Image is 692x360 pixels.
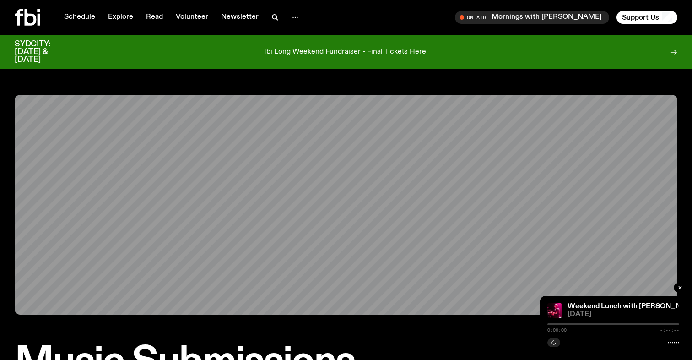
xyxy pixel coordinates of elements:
span: -:--:-- [660,328,679,333]
span: Support Us [622,13,659,22]
button: On AirMornings with [PERSON_NAME] [455,11,609,24]
span: 0:00:00 [547,328,567,333]
p: fbi Long Weekend Fundraiser - Final Tickets Here! [264,48,428,56]
a: Schedule [59,11,101,24]
img: A pink hued photograph of Jake Amy playing keys [547,303,562,318]
span: [DATE] [568,311,679,318]
a: Volunteer [170,11,214,24]
a: Explore [103,11,139,24]
button: Support Us [616,11,677,24]
h3: SYDCITY: [DATE] & [DATE] [15,40,73,64]
a: Newsletter [216,11,264,24]
a: Read [141,11,168,24]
